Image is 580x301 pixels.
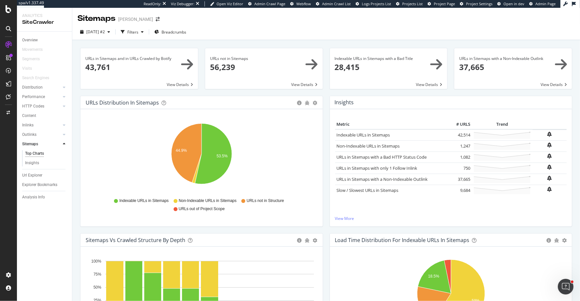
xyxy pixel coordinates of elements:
th: Metric [335,120,446,129]
div: ReadOnly: [144,1,161,7]
a: Distribution [22,84,61,91]
a: Performance [22,93,61,100]
a: Webflow [290,1,311,7]
span: URLs out of Project Scope [179,206,225,212]
span: Open in dev [503,1,524,6]
a: Movements [22,46,49,53]
div: Movements [22,46,43,53]
a: Overview [22,37,67,44]
a: Admin Crawl Page [248,1,285,7]
a: Indexable URLs in Sitemaps [337,132,390,138]
div: Performance [22,93,45,100]
div: Analysis Info [22,194,45,201]
text: 50% [93,285,101,290]
div: Sitemaps [22,141,38,148]
a: Analysis Info [22,194,67,201]
span: Projects List [402,1,423,6]
div: Sitemaps [78,13,116,24]
a: View More [335,216,567,221]
div: Filters [127,29,138,35]
div: arrow-right-arrow-left [156,17,160,21]
div: Insights [25,160,39,166]
a: Visits [22,65,38,72]
span: 2025 Sep. 30th #2 [86,29,105,35]
span: Project Settings [466,1,492,6]
th: # URLS [446,120,472,129]
td: 37,665 [446,174,472,185]
a: Admin Page [529,1,556,7]
span: Admin Crawl List [322,1,351,6]
a: Project Page [428,1,455,7]
svg: A chart. [86,120,318,195]
text: 44.9% [176,148,187,153]
div: Overview [22,37,38,44]
button: Breadcrumbs [152,27,189,37]
div: bell-plus [547,165,552,170]
a: Admin Crawl List [316,1,351,7]
div: Analytics [22,13,67,19]
div: circle-info [297,101,302,105]
text: 53.5% [217,154,228,158]
div: bell-plus [547,176,552,181]
button: [DATE] #2 [78,27,113,37]
span: Breadcrumbs [162,29,186,35]
a: Top Charts [25,150,67,157]
div: bell-plus [547,187,552,192]
a: Content [22,112,67,119]
td: 1,082 [446,151,472,163]
span: Admin Page [535,1,556,6]
span: Project Page [434,1,455,6]
div: Outlinks [22,131,36,138]
td: 9,684 [446,185,472,196]
a: Outlinks [22,131,61,138]
div: bug [305,238,310,243]
a: Sitemaps [22,141,61,148]
span: Logs Projects List [362,1,391,6]
a: Explorer Bookmarks [22,181,67,188]
div: bug [305,101,310,105]
td: 750 [446,163,472,174]
span: Indexable URLs in Sitemaps [119,198,168,204]
a: URLs in Sitemaps with a Bad HTTP Status Code [337,154,427,160]
div: bell-plus [547,132,552,137]
a: URLs in Sitemaps with a Non-Indexable Outlink [337,176,428,182]
div: Explorer Bookmarks [22,181,57,188]
div: HTTP Codes [22,103,44,110]
td: 1,247 [446,140,472,151]
span: Open Viz Editor [217,1,243,6]
div: [PERSON_NAME] [118,16,153,22]
div: Segments [22,56,40,63]
text: 75% [93,272,101,277]
a: HTTP Codes [22,103,61,110]
div: Inlinks [22,122,34,129]
div: gear [313,101,318,105]
div: gear [313,238,318,243]
th: Trend [472,120,532,129]
a: Segments [22,56,46,63]
a: Project Settings [460,1,492,7]
div: circle-info [546,238,551,243]
a: Inlinks [22,122,61,129]
div: bell-plus [547,142,552,148]
a: Search Engines [22,75,56,81]
div: Search Engines [22,75,49,81]
a: Insights [25,160,67,166]
div: Content [22,112,36,119]
button: Filters [118,27,146,37]
div: Sitemaps vs Crawled Structure by Depth [86,237,185,243]
a: URLs in Sitemaps with only 1 Follow Inlink [337,165,417,171]
div: URLs Distribution in Sitemaps [86,99,159,106]
div: bell-plus [547,153,552,159]
a: Non-Indexable URLs in Sitemaps [337,143,400,149]
div: Viz Debugger: [171,1,194,7]
a: Logs Projects List [356,1,391,7]
iframe: Intercom live chat [558,279,573,294]
div: Top Charts [25,150,44,157]
div: Distribution [22,84,43,91]
a: Url Explorer [22,172,67,179]
a: Projects List [396,1,423,7]
span: Webflow [296,1,311,6]
div: circle-info [297,238,302,243]
span: Non-Indexable URLs in Sitemaps [179,198,236,204]
a: Open in dev [497,1,524,7]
